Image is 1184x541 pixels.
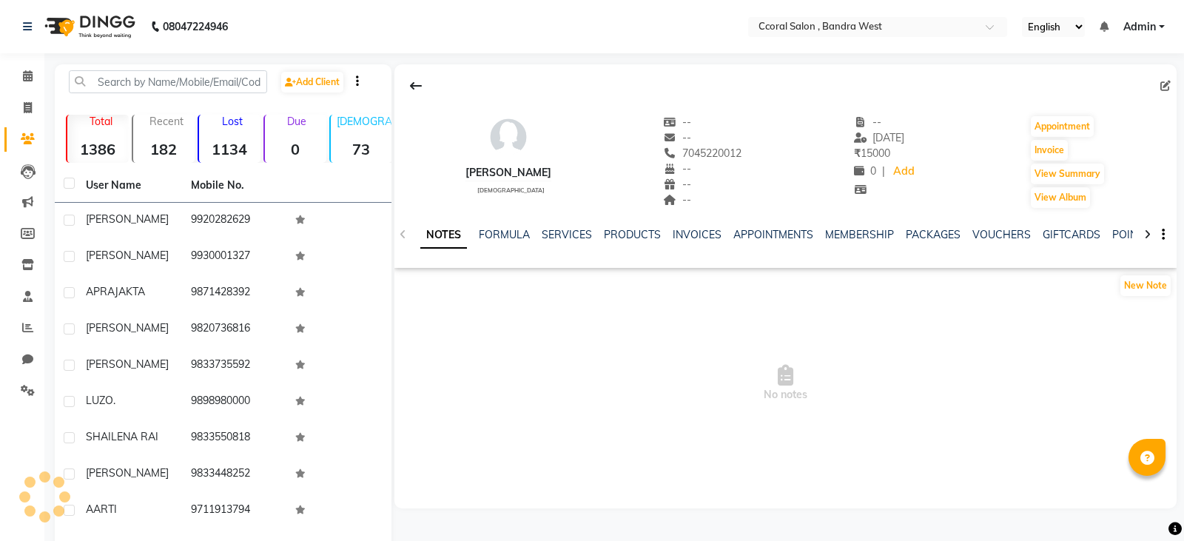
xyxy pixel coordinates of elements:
[86,503,117,516] span: AARTI
[337,115,392,128] p: [DEMOGRAPHIC_DATA]
[86,394,113,407] span: LUZO
[86,212,169,226] span: [PERSON_NAME]
[1031,140,1068,161] button: Invoice
[86,285,145,298] span: APRAJAKTA
[664,115,692,129] span: --
[664,162,692,175] span: --
[182,420,287,457] td: 9833550818
[265,140,326,158] strong: 0
[86,430,158,443] span: SHAILENA RAI
[854,147,861,160] span: ₹
[420,222,467,249] a: NOTES
[972,228,1031,241] a: VOUCHERS
[673,228,721,241] a: INVOICES
[86,357,169,371] span: [PERSON_NAME]
[69,70,267,93] input: Search by Name/Mobile/Email/Code
[182,203,287,239] td: 9920282629
[465,165,551,181] div: [PERSON_NAME]
[1031,187,1090,208] button: View Album
[1031,164,1104,184] button: View Summary
[86,249,169,262] span: [PERSON_NAME]
[182,169,287,203] th: Mobile No.
[664,193,692,206] span: --
[73,115,129,128] p: Total
[664,178,692,191] span: --
[479,228,530,241] a: FORMULA
[664,147,742,160] span: 7045220012
[163,6,228,47] b: 08047224946
[733,228,813,241] a: APPOINTMENTS
[664,131,692,144] span: --
[113,394,115,407] span: .
[882,164,885,179] span: |
[139,115,195,128] p: Recent
[86,466,169,480] span: [PERSON_NAME]
[542,228,592,241] a: SERVICES
[182,312,287,348] td: 9820736816
[281,72,343,93] a: Add Client
[268,115,326,128] p: Due
[199,140,260,158] strong: 1134
[604,228,661,241] a: PRODUCTS
[854,131,905,144] span: [DATE]
[182,275,287,312] td: 9871428392
[77,169,182,203] th: User Name
[854,147,890,160] span: 15000
[1031,116,1094,137] button: Appointment
[86,321,169,335] span: [PERSON_NAME]
[854,115,882,129] span: --
[38,6,139,47] img: logo
[1112,228,1150,241] a: POINTS
[1120,275,1171,296] button: New Note
[1123,19,1156,35] span: Admin
[331,140,392,158] strong: 73
[400,72,431,100] div: Back to Client
[182,348,287,384] td: 9833735592
[906,228,961,241] a: PACKAGES
[825,228,894,241] a: MEMBERSHIP
[182,239,287,275] td: 9930001327
[477,187,545,194] span: [DEMOGRAPHIC_DATA]
[133,140,195,158] strong: 182
[182,457,287,493] td: 9833448252
[67,140,129,158] strong: 1386
[891,161,917,182] a: Add
[854,164,876,178] span: 0
[205,115,260,128] p: Lost
[486,115,531,159] img: avatar
[1043,228,1100,241] a: GIFTCARDS
[182,493,287,529] td: 9711913794
[182,384,287,420] td: 9898980000
[394,309,1177,457] span: No notes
